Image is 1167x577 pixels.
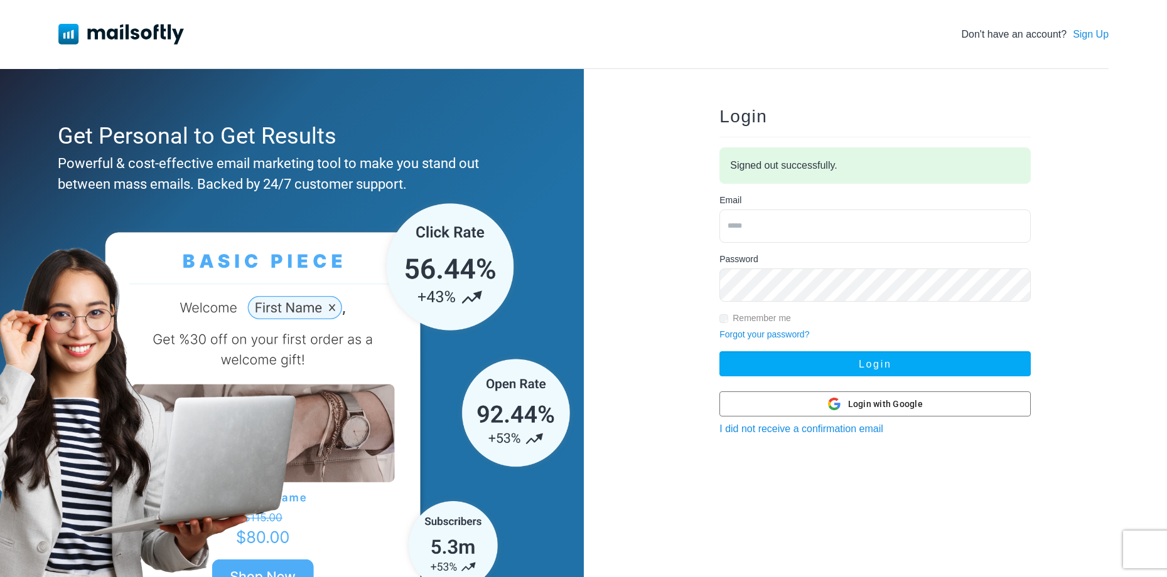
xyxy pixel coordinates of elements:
[962,27,1109,42] div: Don't have an account?
[58,119,520,153] div: Get Personal to Get Results
[719,147,1031,184] div: Signed out successfully.
[719,194,741,207] label: Email
[719,329,809,339] a: Forgot your password?
[719,423,883,434] a: I did not receive a confirmation email
[58,24,184,44] img: Mailsoftly
[1073,27,1109,42] a: Sign Up
[719,253,758,266] label: Password
[719,107,767,126] span: Login
[719,351,1031,376] button: Login
[719,391,1031,416] button: Login with Google
[58,153,520,194] div: Powerful & cost-effective email marketing tool to make you stand out between mass emails. Backed ...
[848,398,923,411] span: Login with Google
[733,312,791,325] label: Remember me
